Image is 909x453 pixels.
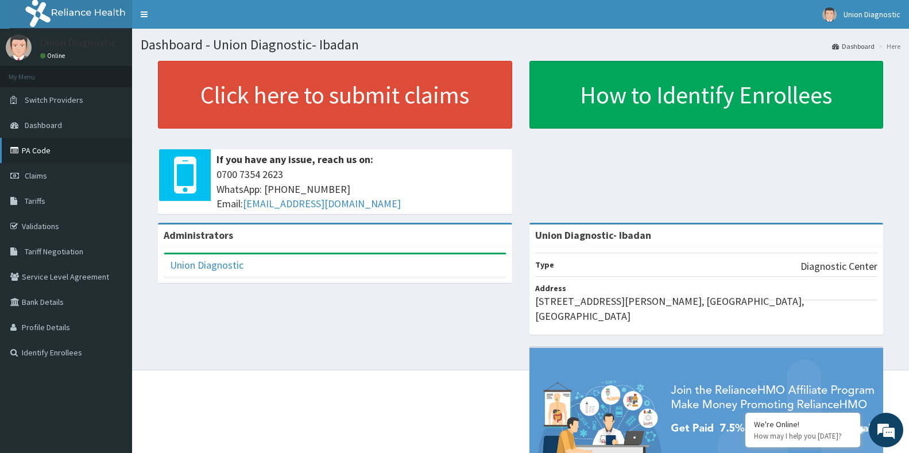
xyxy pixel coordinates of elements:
[25,120,62,130] span: Dashboard
[25,196,45,206] span: Tariffs
[40,52,68,60] a: Online
[535,229,651,242] strong: Union Diagnostic- Ibadan
[60,64,193,79] div: Chat with us now
[535,294,878,323] p: [STREET_ADDRESS][PERSON_NAME], [GEOGRAPHIC_DATA], [GEOGRAPHIC_DATA]
[141,37,900,52] h1: Dashboard - Union Diagnostic- Ibadan
[25,246,83,257] span: Tariff Negotiation
[754,431,852,441] p: How may I help you today?
[822,7,837,22] img: User Image
[876,41,900,51] li: Here
[25,171,47,181] span: Claims
[844,9,900,20] span: Union Diagnostic
[754,419,852,429] div: We're Online!
[243,197,401,210] a: [EMAIL_ADDRESS][DOMAIN_NAME]
[170,258,243,272] a: Union Diagnostic
[67,145,158,261] span: We're online!
[800,259,877,274] p: Diagnostic Center
[216,167,506,211] span: 0700 7354 2623 WhatsApp: [PHONE_NUMBER] Email:
[6,313,219,354] textarea: Type your message and hit 'Enter'
[535,260,554,270] b: Type
[21,57,47,86] img: d_794563401_company_1708531726252_794563401
[529,61,884,129] a: How to Identify Enrollees
[40,37,116,48] p: Union Diagnostic
[158,61,512,129] a: Click here to submit claims
[25,95,83,105] span: Switch Providers
[6,34,32,60] img: User Image
[535,283,566,293] b: Address
[164,229,233,242] b: Administrators
[216,153,373,166] b: If you have any issue, reach us on:
[188,6,216,33] div: Minimize live chat window
[832,41,875,51] a: Dashboard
